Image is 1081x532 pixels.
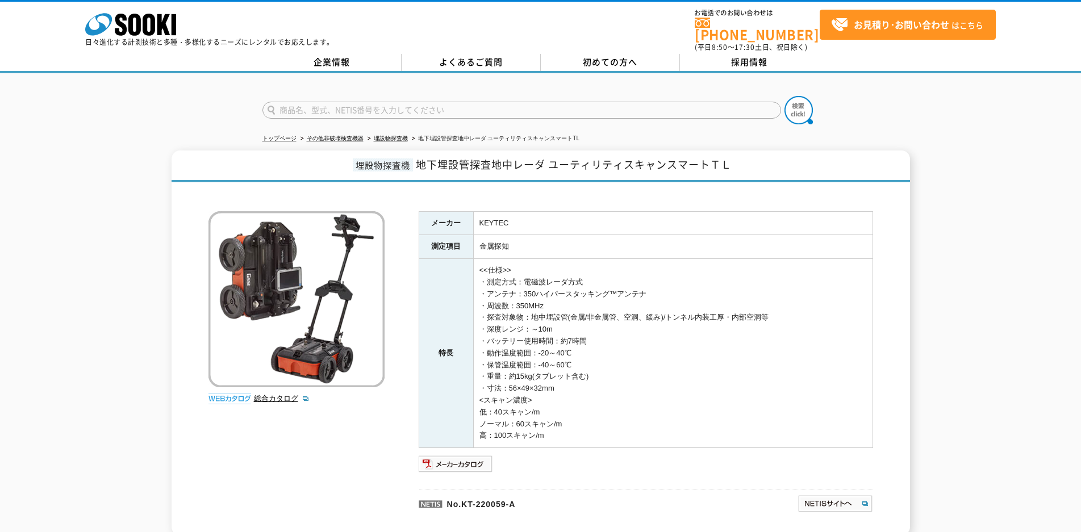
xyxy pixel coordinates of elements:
p: No.KT-220059-A [419,489,688,516]
input: 商品名、型式、NETIS番号を入力してください [262,102,781,119]
span: 地下埋設管探査地中レーダ ユーティリティスキャンスマートＴＬ [416,157,732,172]
span: お電話でのお問い合わせは [695,10,820,16]
img: btn_search.png [784,96,813,124]
td: <<仕様>> ・測定方式：電磁波レーダ方式 ・アンテナ：350ハイパースタッキング™アンテナ ・周波数：350MHz ・探査対象物：地中埋設管(金属/非金属管、空洞、緩み)/トンネル内装工厚・内... [473,259,873,448]
a: トップページ [262,135,297,141]
td: KEYTEC [473,211,873,235]
a: 埋設物探査機 [374,135,408,141]
a: 初めての方へ [541,54,680,71]
a: メーカーカタログ [419,462,493,471]
strong: お見積り･お問い合わせ [854,18,949,31]
th: 測定項目 [419,235,473,259]
a: その他非破壊検査機器 [307,135,364,141]
th: 特長 [419,259,473,448]
a: 採用情報 [680,54,819,71]
a: [PHONE_NUMBER] [695,18,820,41]
img: NETISサイトへ [798,495,873,513]
p: 日々進化する計測技術と多種・多様化するニーズにレンタルでお応えします。 [85,39,334,45]
span: 埋設物探査機 [353,158,413,171]
span: (平日 ～ 土日、祝日除く) [695,42,807,52]
span: はこちら [831,16,983,33]
img: メーカーカタログ [419,455,493,473]
th: メーカー [419,211,473,235]
img: webカタログ [208,393,251,404]
td: 金属探知 [473,235,873,259]
a: 企業情報 [262,54,402,71]
span: 初めての方へ [583,56,637,68]
span: 17:30 [734,42,755,52]
span: 8:50 [712,42,728,52]
a: 総合カタログ [254,394,310,403]
a: よくあるご質問 [402,54,541,71]
li: 地下埋設管探査地中レーダ ユーティリティスキャンスマートTL [410,133,579,145]
img: 地下埋設管探査地中レーダ ユーティリティスキャンスマートTL [208,211,385,387]
a: お見積り･お問い合わせはこちら [820,10,996,40]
